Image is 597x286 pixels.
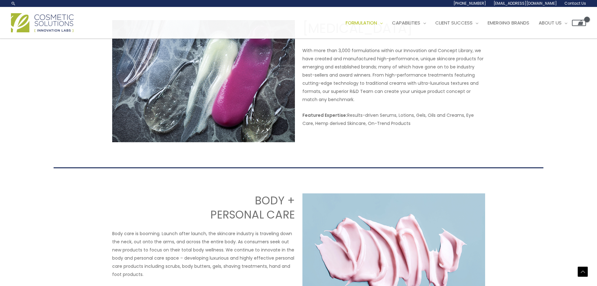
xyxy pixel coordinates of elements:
[302,111,485,127] p: Results-driven Serums, Lotions, Gels, Oils and Creams, Eye Care, Hemp derived Skincare, On-Trend ...
[302,46,485,104] p: With more than 3,000 formulations within our Innovation and Concept Library, we have created and ...
[112,193,295,222] h2: BODY + PERSONAL CARE
[392,19,420,26] span: Capabilities
[112,229,295,278] p: Body care is booming. Launch after launch, the skincare industry is traveling down the neck, out ...
[302,112,347,118] strong: Featured Expertise:
[387,13,431,32] a: Capabilities
[112,20,295,142] img: Innovation Skin Care Image
[572,20,586,26] a: View Shopping Cart, empty
[539,19,562,26] span: About Us
[346,19,377,26] span: Formulation
[341,13,387,32] a: Formulation
[488,19,529,26] span: Emerging Brands
[453,1,486,6] span: [PHONE_NUMBER]
[483,13,534,32] a: Emerging Brands
[11,13,74,32] img: Cosmetic Solutions Logo
[534,13,572,32] a: About Us
[11,1,16,6] a: Search icon link
[431,13,483,32] a: Client Success
[435,19,473,26] span: Client Success
[336,13,586,32] nav: Site Navigation
[564,1,586,6] span: Contact Us
[494,1,557,6] span: [EMAIL_ADDRESS][DOMAIN_NAME]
